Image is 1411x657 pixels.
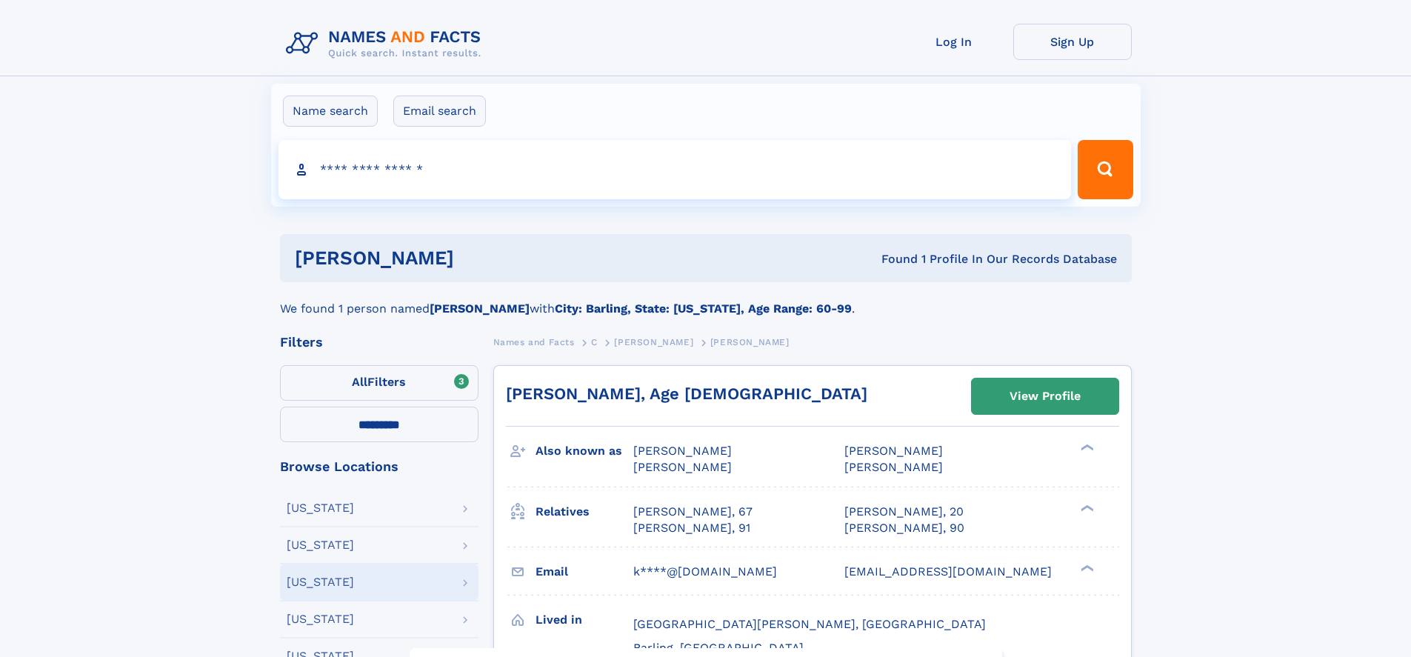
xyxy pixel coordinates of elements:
span: [PERSON_NAME] [633,460,732,474]
span: [PERSON_NAME] [844,460,943,474]
button: Search Button [1078,140,1133,199]
div: Found 1 Profile In Our Records Database [667,251,1117,267]
span: [PERSON_NAME] [710,337,790,347]
div: Filters [280,336,478,349]
span: [PERSON_NAME] [633,444,732,458]
div: ❯ [1077,563,1095,573]
div: Browse Locations [280,460,478,473]
a: [PERSON_NAME], 90 [844,520,964,536]
h3: Also known as [536,438,633,464]
h1: [PERSON_NAME] [295,249,668,267]
h3: Email [536,559,633,584]
a: [PERSON_NAME], 20 [844,504,964,520]
a: [PERSON_NAME] [614,333,693,351]
b: City: Barling, State: [US_STATE], Age Range: 60-99 [555,301,852,316]
a: C [591,333,598,351]
input: search input [278,140,1072,199]
a: Log In [895,24,1013,60]
a: View Profile [972,378,1118,414]
h3: Relatives [536,499,633,524]
div: [US_STATE] [287,576,354,588]
div: [US_STATE] [287,502,354,514]
img: Logo Names and Facts [280,24,493,64]
span: [EMAIL_ADDRESS][DOMAIN_NAME] [844,564,1052,578]
span: C [591,337,598,347]
div: We found 1 person named with . [280,282,1132,318]
div: [US_STATE] [287,613,354,625]
label: Email search [393,96,486,127]
label: Filters [280,365,478,401]
label: Name search [283,96,378,127]
span: [PERSON_NAME] [844,444,943,458]
div: [US_STATE] [287,539,354,551]
div: ❯ [1077,503,1095,513]
a: [PERSON_NAME], 91 [633,520,750,536]
h3: Lived in [536,607,633,633]
span: [GEOGRAPHIC_DATA][PERSON_NAME], [GEOGRAPHIC_DATA] [633,617,986,631]
a: [PERSON_NAME], 67 [633,504,753,520]
a: Sign Up [1013,24,1132,60]
div: ❯ [1077,443,1095,453]
span: [PERSON_NAME] [614,337,693,347]
div: View Profile [1010,379,1081,413]
span: Barling, [GEOGRAPHIC_DATA] [633,641,804,655]
span: All [352,375,367,389]
a: Names and Facts [493,333,575,351]
a: [PERSON_NAME], Age [DEMOGRAPHIC_DATA] [506,384,867,403]
b: [PERSON_NAME] [430,301,530,316]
